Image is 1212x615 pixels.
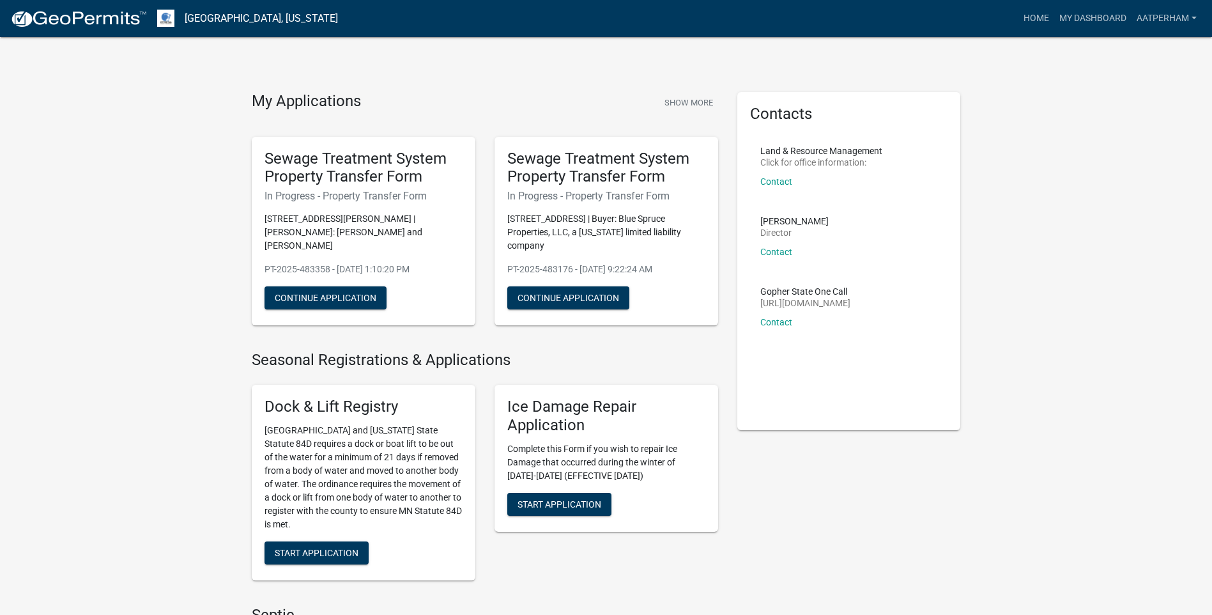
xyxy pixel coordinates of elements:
p: Click for office information: [760,158,882,167]
h5: Ice Damage Repair Application [507,398,705,435]
p: [PERSON_NAME] [760,217,829,226]
h5: Contacts [750,105,948,123]
a: AATPerham [1131,6,1202,31]
a: My Dashboard [1054,6,1131,31]
p: PT-2025-483358 - [DATE] 1:10:20 PM [265,263,463,276]
a: Contact [760,176,792,187]
button: Show More [659,92,718,113]
p: Complete this Form if you wish to repair Ice Damage that occurred during the winter of [DATE]-[DA... [507,442,705,483]
button: Continue Application [507,286,629,309]
h6: In Progress - Property Transfer Form [507,190,705,202]
p: PT-2025-483176 - [DATE] 9:22:24 AM [507,263,705,276]
h6: In Progress - Property Transfer Form [265,190,463,202]
a: Contact [760,247,792,257]
p: [STREET_ADDRESS] | Buyer: Blue Spruce Properties, LLC, a [US_STATE] limited liability company [507,212,705,253]
h4: My Applications [252,92,361,111]
h5: Sewage Treatment System Property Transfer Form [507,150,705,187]
h4: Seasonal Registrations & Applications [252,351,718,370]
span: Start Application [518,499,601,509]
button: Continue Application [265,286,387,309]
p: [STREET_ADDRESS][PERSON_NAME] | [PERSON_NAME]: [PERSON_NAME] and [PERSON_NAME] [265,212,463,253]
img: Otter Tail County, Minnesota [157,10,174,27]
p: [GEOGRAPHIC_DATA] and [US_STATE] State Statute 84D requires a dock or boat lift to be out of the ... [265,424,463,531]
a: Contact [760,317,792,327]
h5: Dock & Lift Registry [265,398,463,416]
button: Start Application [507,493,611,516]
p: Director [760,228,829,237]
p: Gopher State One Call [760,287,850,296]
p: [URL][DOMAIN_NAME] [760,299,850,307]
button: Start Application [265,541,369,564]
a: [GEOGRAPHIC_DATA], [US_STATE] [185,8,338,29]
span: Start Application [275,547,358,557]
a: Home [1018,6,1054,31]
p: Land & Resource Management [760,146,882,155]
h5: Sewage Treatment System Property Transfer Form [265,150,463,187]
